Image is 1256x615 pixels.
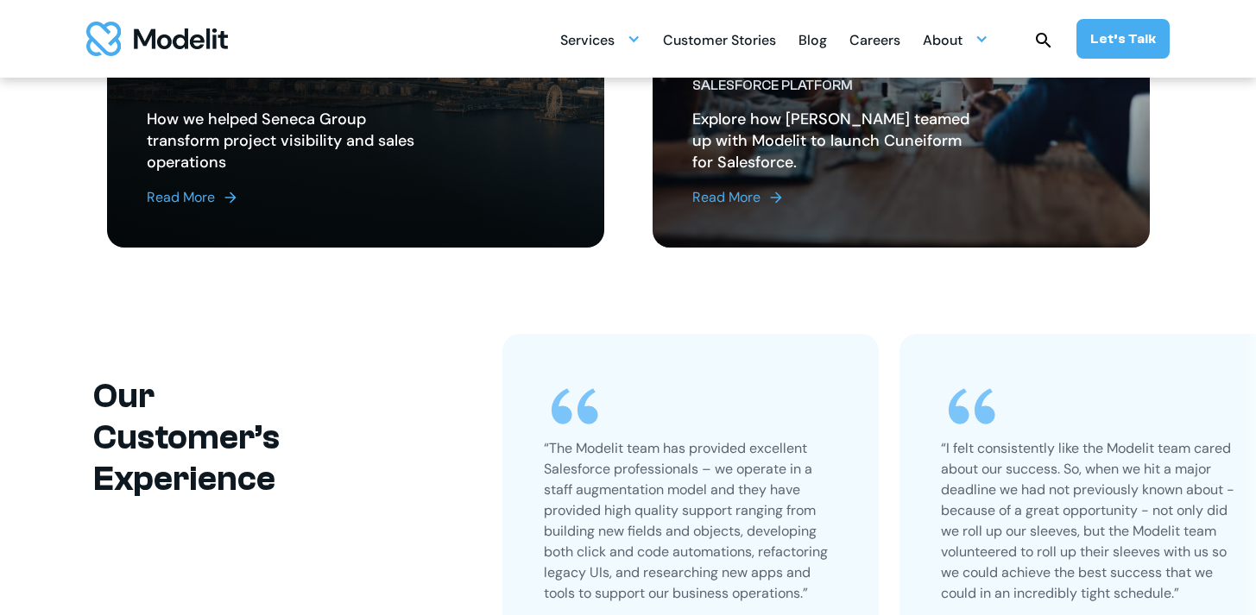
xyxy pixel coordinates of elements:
[93,375,337,499] h2: Our Customer’s Experience
[798,22,827,56] a: Blog
[544,438,837,604] p: “The Modelit team has provided excellent Salesforce professionals – we operate in a staff augment...
[692,77,969,95] div: Salesforce Platform
[767,189,785,206] img: arrow
[560,25,615,59] div: Services
[86,22,228,56] a: home
[147,187,424,208] a: Read More
[849,22,900,56] a: Careers
[692,187,969,208] a: Read More
[798,25,827,59] div: Blog
[692,109,969,173] h2: Explore how [PERSON_NAME] teamed up with Modelit to launch Cuneiform for Salesforce.
[849,25,900,59] div: Careers
[222,189,239,206] img: arrow
[663,22,776,56] a: Customer Stories
[147,109,424,173] h2: How we helped Seneca Group transform project visibility and sales operations
[663,25,776,59] div: Customer Stories
[544,375,606,438] img: quote icon
[692,187,761,208] div: Read More
[147,187,215,208] div: Read More
[560,22,641,56] div: Services
[923,25,963,59] div: About
[86,22,228,56] img: modelit logo
[923,22,988,56] div: About
[941,438,1234,604] p: “I felt consistently like the Modelit team cared about our success. So, when we hit a major deadl...
[1090,29,1156,48] div: Let’s Talk
[1076,19,1170,59] a: Let’s Talk
[941,375,1003,438] img: quote icon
